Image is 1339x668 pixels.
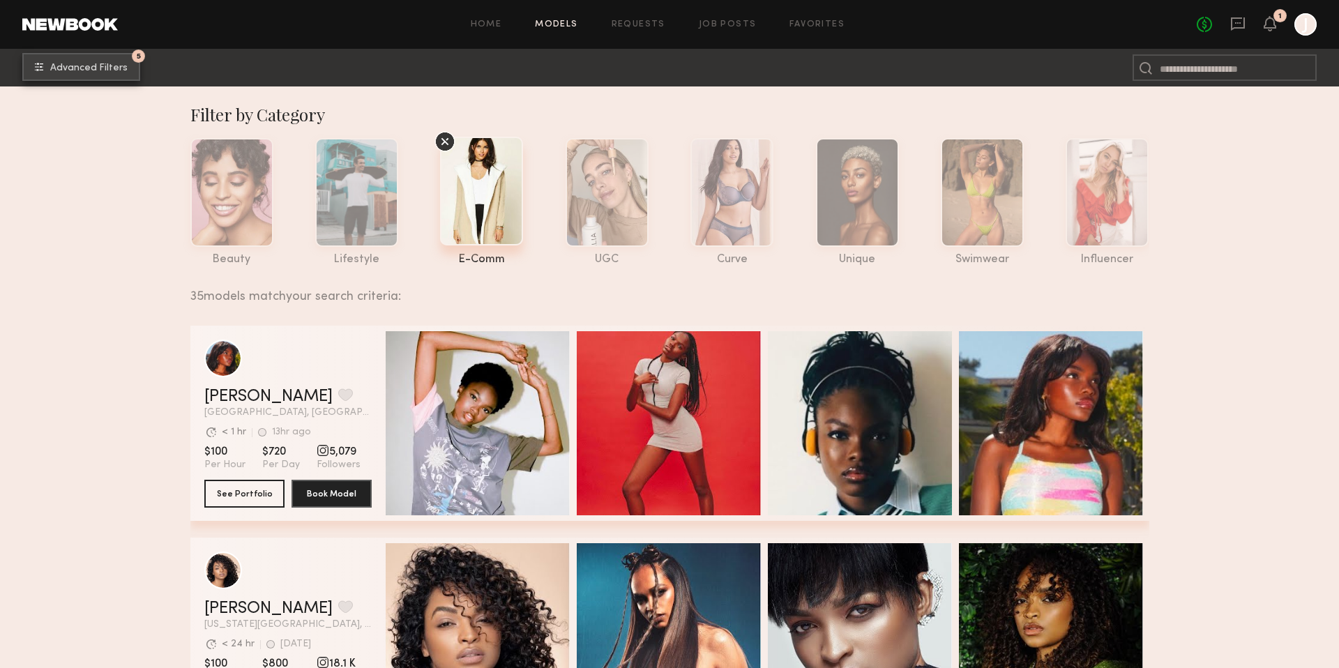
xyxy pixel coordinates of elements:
[222,427,246,437] div: < 1 hr
[137,53,141,59] span: 5
[22,53,140,81] button: 5Advanced Filters
[612,20,665,29] a: Requests
[280,639,311,649] div: [DATE]
[262,445,300,459] span: $720
[204,445,245,459] span: $100
[1066,254,1149,266] div: influencer
[222,639,255,649] div: < 24 hr
[204,388,333,405] a: [PERSON_NAME]
[690,254,773,266] div: curve
[272,427,311,437] div: 13hr ago
[190,103,1149,126] div: Filter by Category
[315,254,398,266] div: lifestyle
[204,480,285,508] button: See Portfolio
[941,254,1024,266] div: swimwear
[204,620,372,630] span: [US_STATE][GEOGRAPHIC_DATA], [GEOGRAPHIC_DATA]
[190,254,273,266] div: beauty
[566,254,649,266] div: UGC
[816,254,899,266] div: unique
[789,20,845,29] a: Favorites
[204,459,245,471] span: Per Hour
[535,20,577,29] a: Models
[317,459,361,471] span: Followers
[292,480,372,508] button: Book Model
[1294,13,1317,36] a: J
[440,254,523,266] div: e-comm
[1278,13,1282,20] div: 1
[50,63,128,73] span: Advanced Filters
[471,20,502,29] a: Home
[204,600,333,617] a: [PERSON_NAME]
[262,459,300,471] span: Per Day
[190,274,1138,303] div: 35 models match your search criteria:
[317,445,361,459] span: 5,079
[699,20,757,29] a: Job Posts
[204,408,372,418] span: [GEOGRAPHIC_DATA], [GEOGRAPHIC_DATA]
